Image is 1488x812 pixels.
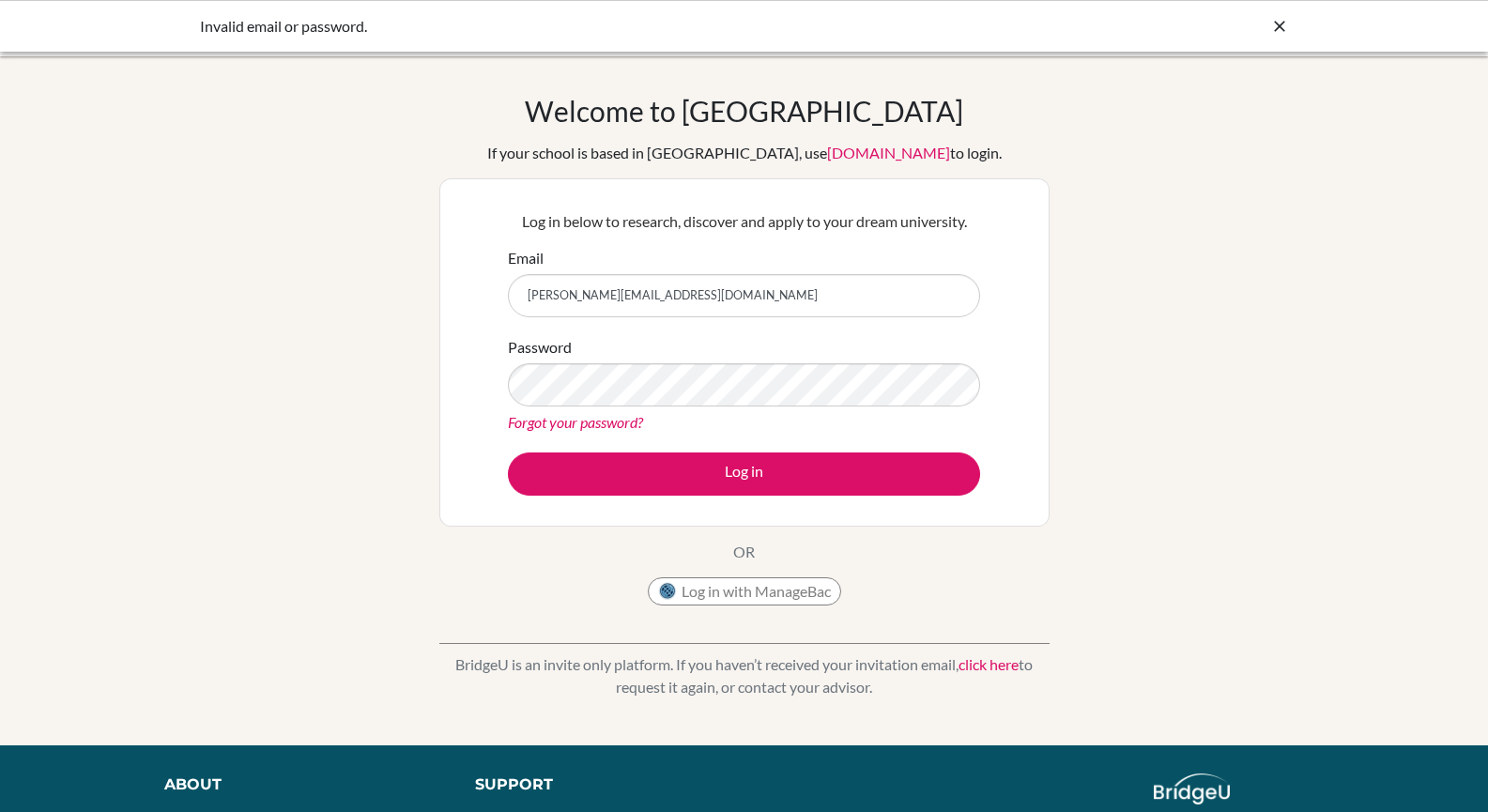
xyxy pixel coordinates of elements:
p: OR [733,541,755,563]
p: Log in below to research, discover and apply to your dream university. [508,210,980,233]
h1: Welcome to [GEOGRAPHIC_DATA] [525,94,963,128]
img: logo_white@2x-f4f0deed5e89b7ecb1c2cc34c3e3d731f90f0f143d5ea2071677605dd97b5244.png [1154,774,1230,804]
a: click here [959,655,1019,673]
button: Log in [508,452,980,496]
div: About [164,774,433,796]
p: BridgeU is an invite only platform. If you haven’t received your invitation email, to request it ... [439,653,1050,698]
div: Support [475,774,724,796]
div: Invalid email or password. [200,15,1007,38]
label: Email [508,247,544,269]
a: [DOMAIN_NAME] [827,144,950,161]
div: If your school is based in [GEOGRAPHIC_DATA], use to login. [487,142,1002,164]
button: Log in with ManageBac [648,577,841,605]
label: Password [508,336,572,359]
a: Forgot your password? [508,413,643,431]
